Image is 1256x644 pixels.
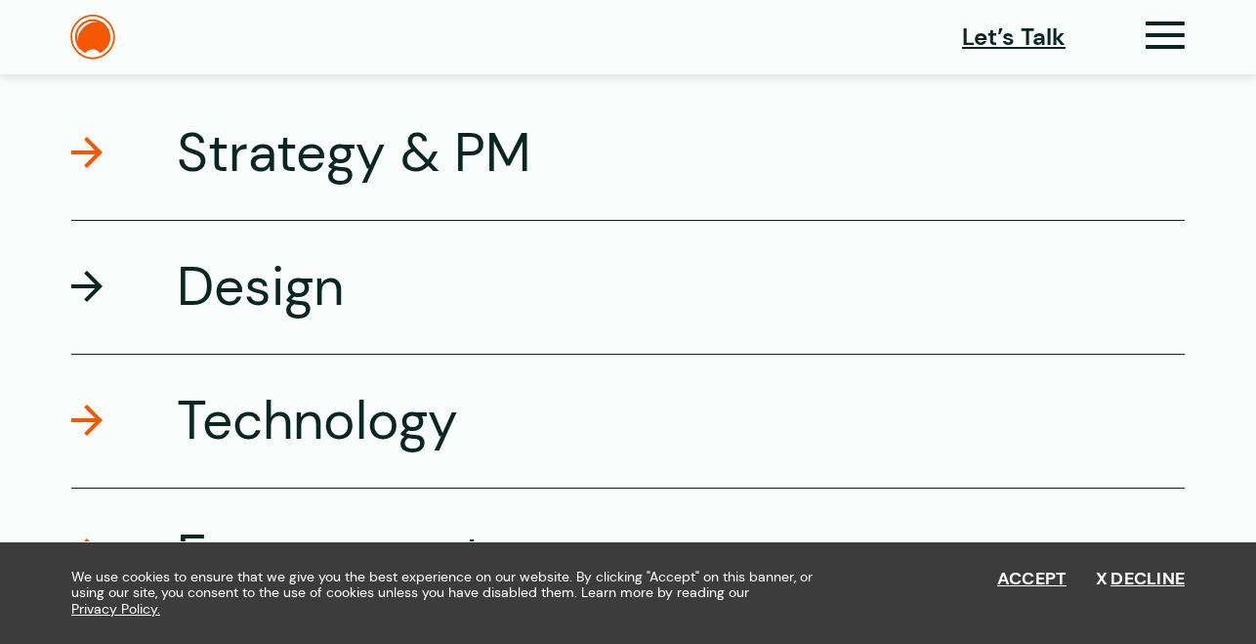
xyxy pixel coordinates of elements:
a: Let’s Talk [962,20,1066,55]
button: Accept [997,569,1068,590]
a: Privacy Policy. [71,601,160,618]
h3: Design [177,252,344,322]
h3: Strategy & PM [177,118,531,188]
img: The Daylight Studio Logo [70,15,115,60]
button: Decline [1096,569,1185,590]
h3: Engagement [177,520,483,589]
h3: Technology [177,386,458,455]
span: We use cookies to ensure that we give you the best experience on our website. By clicking "Accept... [71,569,828,618]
